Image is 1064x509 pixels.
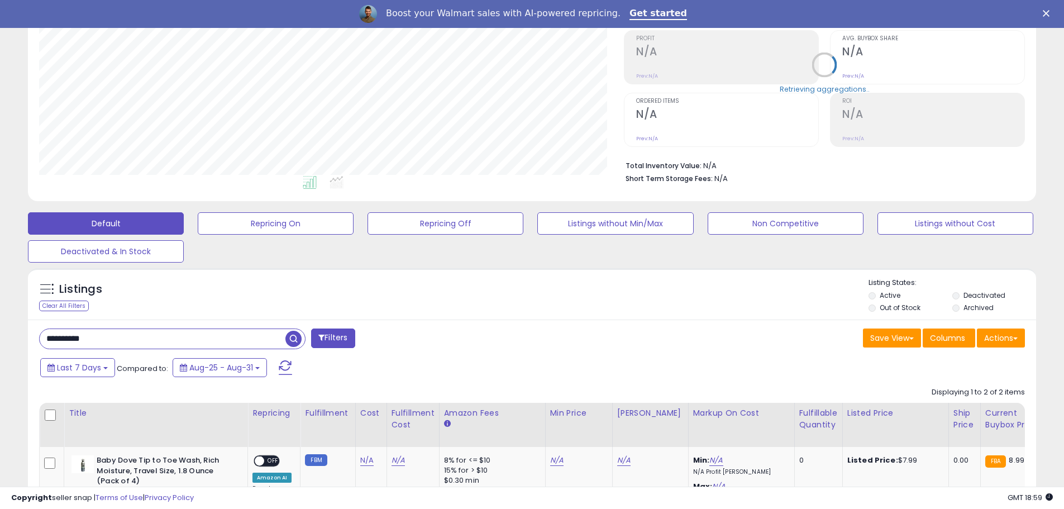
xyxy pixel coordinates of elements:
button: Aug-25 - Aug-31 [173,358,267,377]
label: Archived [963,303,994,312]
a: Get started [629,8,687,20]
a: N/A [360,455,374,466]
button: Last 7 Days [40,358,115,377]
small: FBA [985,455,1006,468]
button: Deactivated & In Stock [28,240,184,263]
button: Non Competitive [708,212,863,235]
div: Ship Price [953,407,976,431]
button: Repricing Off [368,212,523,235]
label: Active [880,291,900,300]
div: Fulfillment [305,407,350,419]
div: Title [69,407,243,419]
b: Min: [693,455,710,465]
span: Columns [930,332,965,344]
button: Default [28,212,184,235]
b: Listed Price: [847,455,898,465]
img: 21bqL6NDq7L._SL40_.jpg [71,455,94,473]
a: N/A [709,455,723,466]
div: Close [1043,10,1054,17]
span: OFF [264,456,282,466]
div: Fulfillment Cost [392,407,435,431]
a: N/A [617,455,631,466]
small: FBM [305,454,327,466]
div: Fulfillable Quantity [799,407,838,431]
div: seller snap | | [11,493,194,503]
div: Current Buybox Price [985,407,1043,431]
div: Retrieving aggregations.. [780,84,870,94]
span: 2025-09-8 18:59 GMT [1008,492,1053,503]
span: Aug-25 - Aug-31 [189,362,253,373]
button: Actions [977,329,1025,348]
div: Min Price [550,407,608,419]
div: 0 [799,455,834,465]
div: Cost [360,407,382,419]
div: Clear All Filters [39,301,89,311]
button: Listings without Min/Max [537,212,693,235]
th: The percentage added to the cost of goods (COGS) that forms the calculator for Min & Max prices. [688,403,794,447]
div: $7.99 [847,455,940,465]
span: Last 7 Days [57,362,101,373]
a: Terms of Use [96,492,143,503]
h5: Listings [59,282,102,297]
div: 8% for <= $10 [444,455,537,465]
div: Repricing [252,407,295,419]
div: 15% for > $10 [444,465,537,475]
a: N/A [550,455,564,466]
button: Save View [863,329,921,348]
label: Deactivated [963,291,1005,300]
small: Amazon Fees. [444,419,451,429]
button: Listings without Cost [877,212,1033,235]
div: Displaying 1 to 2 of 2 items [932,387,1025,398]
p: Listing States: [869,278,1036,288]
button: Repricing On [198,212,354,235]
div: Amazon Fees [444,407,541,419]
span: 8.99 [1009,455,1024,465]
label: Out of Stock [880,303,920,312]
span: Compared to: [117,363,168,374]
strong: Copyright [11,492,52,503]
button: Filters [311,329,355,348]
div: Boost your Walmart sales with AI-powered repricing. [386,8,621,19]
a: Privacy Policy [145,492,194,503]
p: N/A Profit [PERSON_NAME] [693,468,786,476]
div: Listed Price [847,407,944,419]
button: Columns [923,329,975,348]
div: Amazon AI [252,473,292,483]
img: Profile image for Adrian [359,5,377,23]
div: Markup on Cost [693,407,790,419]
div: [PERSON_NAME] [617,407,684,419]
div: 0.00 [953,455,972,465]
b: Baby Dove Tip to Toe Wash, Rich Moisture, Travel Size, 1.8 Ounce (Pack of 4) [97,455,232,489]
a: N/A [392,455,405,466]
